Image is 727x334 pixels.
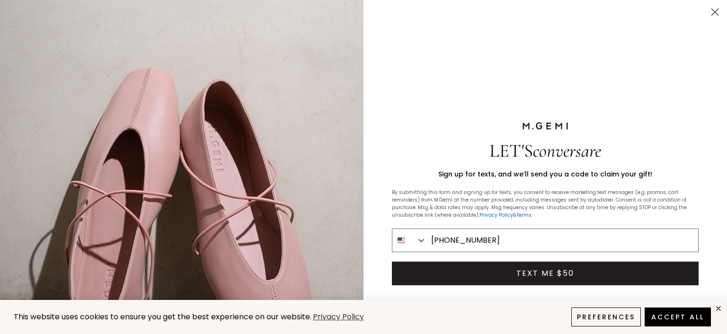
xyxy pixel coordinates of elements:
[715,305,722,312] div: close
[707,4,723,20] button: Close dialog
[426,229,698,252] input: Phone Number
[438,169,652,179] span: Sign up for texts, and we’ll send you a code to claim your gift!
[311,311,365,323] a: Privacy Policy (opens in a new tab)
[533,140,601,162] span: conversare
[645,308,711,326] button: Accept All
[516,211,532,219] a: Terms
[392,262,699,285] button: TEXT ME $50
[479,211,513,219] a: Privacy Policy
[398,237,405,244] img: United States
[571,308,641,326] button: Preferences
[489,140,601,162] span: LET'S
[392,189,699,219] p: By submitting this form and signing up for texts, you consent to receive marketing text messages ...
[522,122,569,130] img: M.Gemi
[14,311,311,322] span: This website uses cookies to ensure you get the best experience on our website.
[392,229,426,252] button: Search Countries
